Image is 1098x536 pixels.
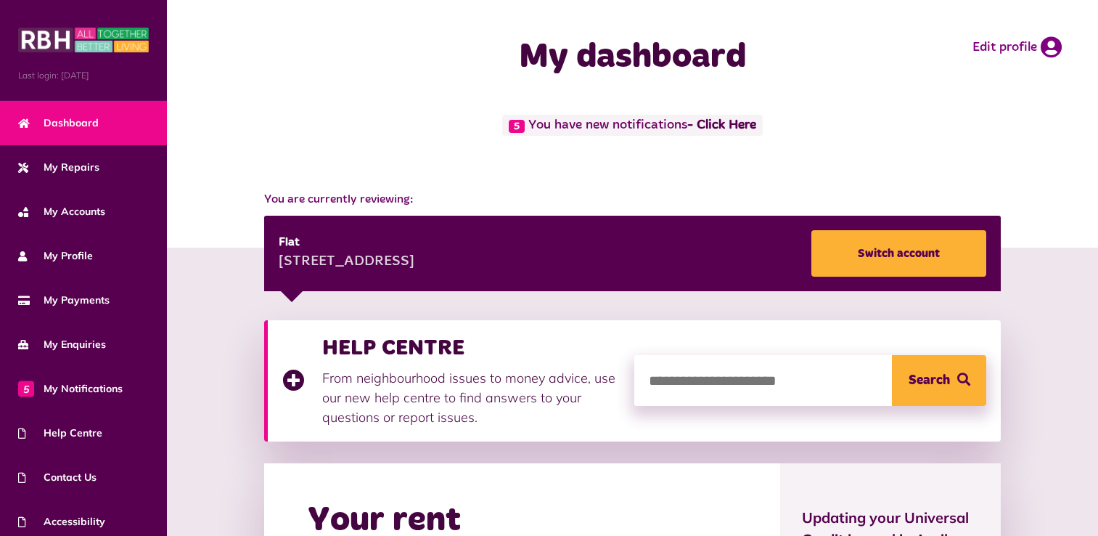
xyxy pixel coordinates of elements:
[18,204,105,219] span: My Accounts
[18,160,99,175] span: My Repairs
[279,251,414,273] div: [STREET_ADDRESS]
[322,335,620,361] h3: HELP CENTRE
[892,355,986,406] button: Search
[18,381,34,397] span: 5
[972,36,1062,58] a: Edit profile
[18,426,102,441] span: Help Centre
[18,25,149,54] img: MyRBH
[264,191,1001,208] span: You are currently reviewing:
[18,293,110,308] span: My Payments
[279,234,414,251] div: Flat
[18,337,106,352] span: My Enquiries
[502,115,762,136] span: You have new notifications
[18,381,123,397] span: My Notifications
[687,119,756,132] a: - Click Here
[18,514,105,529] span: Accessibility
[18,69,149,82] span: Last login: [DATE]
[18,115,99,131] span: Dashboard
[18,248,93,264] span: My Profile
[811,230,986,277] a: Switch account
[509,120,525,133] span: 5
[909,355,950,406] span: Search
[322,368,620,427] p: From neighbourhood issues to money advice, use our new help centre to find answers to your questi...
[414,36,851,78] h1: My dashboard
[18,470,97,485] span: Contact Us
